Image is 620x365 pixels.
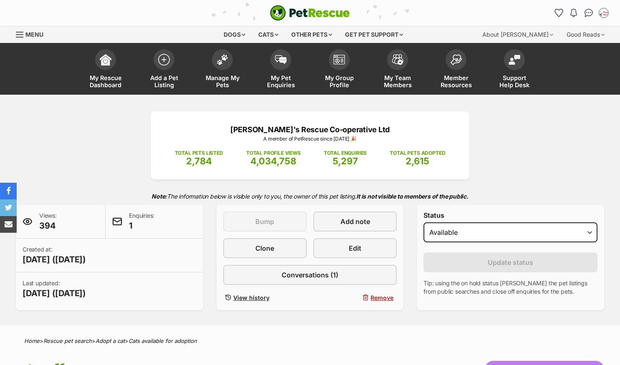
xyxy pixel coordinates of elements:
[76,45,135,95] a: My Rescue Dashboard
[392,54,403,65] img: team-members-icon-5396bd8760b3fe7c0b43da4ab00e1e3bb1a5d9ba89233759b79545d2d3fc5d0d.svg
[597,6,610,20] button: My account
[275,55,287,64] img: pet-enquiries-icon-7e3ad2cf08bfb03b45e93fb7055b45f3efa6380592205ae92323e6603595dc1f.svg
[145,74,183,88] span: Add a Pet Listing
[246,149,301,157] p: TOTAL PROFILE VIEWS
[175,149,223,157] p: TOTAL PETS LISTED
[282,270,338,280] span: Conversations (1)
[567,6,580,20] button: Notifications
[496,74,533,88] span: Support Help Desk
[3,338,617,344] div: > > >
[25,31,43,38] span: Menu
[43,337,92,344] a: Rescue pet search
[218,26,251,43] div: Dogs
[129,337,197,344] a: Cats available for adoption
[23,245,86,265] p: Created at:
[423,211,597,219] label: Status
[252,45,310,95] a: My Pet Enquiries
[129,211,154,232] p: Enquiries:
[582,6,595,20] a: Conversations
[324,149,367,157] p: TOTAL ENQUIRIES
[204,74,241,88] span: Manage My Pets
[423,252,597,272] button: Update status
[285,26,338,43] div: Other pets
[310,45,368,95] a: My Group Profile
[223,238,307,258] a: Clone
[509,55,520,65] img: help-desk-icon-fdf02630f3aa405de69fd3d07c3f3aa587a6932b1a1747fa1d2bba05be0121f9.svg
[476,26,559,43] div: About [PERSON_NAME]
[223,292,307,304] a: View history
[488,257,533,267] span: Update status
[158,54,170,65] img: add-pet-listing-icon-0afa8454b4691262ce3f59096e99ab1cd57d4a30225e0717b998d2c9b9846f56.svg
[23,287,86,299] span: [DATE] ([DATE])
[193,45,252,95] a: Manage My Pets
[87,74,124,88] span: My Rescue Dashboard
[320,74,358,88] span: My Group Profile
[100,54,111,65] img: dashboard-icon-eb2f2d2d3e046f16d808141f083e7271f6b2e854fb5c12c21221c1fb7104beca.svg
[585,9,593,17] img: chat-41dd97257d64d25036548639549fe6c8038ab92f7586957e7f3b1b290dea8141.svg
[96,337,125,344] a: Adopt a cat
[406,156,429,166] span: 2,615
[217,54,228,65] img: manage-my-pets-icon-02211641906a0b7f246fdf0571729dbe1e7629f14944591b6c1af311fb30b64b.svg
[600,9,608,17] img: Laura Chao profile pic
[151,193,167,200] strong: Note:
[23,279,86,299] p: Last updated:
[356,193,469,200] strong: It is not visible to members of the public.
[379,74,416,88] span: My Team Members
[262,74,300,88] span: My Pet Enquiries
[340,216,370,227] span: Add note
[427,45,485,95] a: Member Resources
[313,292,397,304] button: Remove
[255,243,274,253] span: Clone
[233,293,270,302] span: View history
[485,45,544,95] a: Support Help Desk
[313,211,397,232] a: Add note
[370,293,393,302] span: Remove
[135,45,193,95] a: Add a Pet Listing
[223,265,397,285] a: Conversations (1)
[23,254,86,265] span: [DATE] ([DATE])
[333,55,345,65] img: group-profile-icon-3fa3cf56718a62981997c0bc7e787c4b2cf8bcc04b72c1350f741eb67cf2f40e.svg
[252,26,284,43] div: Cats
[368,45,427,95] a: My Team Members
[270,5,350,21] img: logo-cat-932fe2b9b8326f06289b0f2fb663e598f794de774fb13d1741a6617ecf9a85b4.svg
[313,238,397,258] a: Edit
[186,156,212,166] span: 2,784
[423,279,597,296] p: Tip: using the on hold status [PERSON_NAME] the pet listings from public searches and close off e...
[552,6,610,20] ul: Account quick links
[255,216,274,227] span: Bump
[39,211,57,232] p: Views:
[450,54,462,65] img: member-resources-icon-8e73f808a243e03378d46382f2149f9095a855e16c252ad45f914b54edf8863c.svg
[16,188,604,205] p: The information below is visible only to you, the owner of this pet listing.
[163,124,457,135] p: [PERSON_NAME]'s Rescue Co-operative Ltd
[339,26,409,43] div: Get pet support
[39,220,57,232] span: 394
[333,156,358,166] span: 5,297
[561,26,610,43] div: Good Reads
[163,135,457,143] p: A member of PetRescue since [DATE] 🎉
[24,337,40,344] a: Home
[270,5,350,21] a: PetRescue
[129,220,154,232] span: 1
[223,211,307,232] button: Bump
[552,6,565,20] a: Favourites
[570,9,577,17] img: notifications-46538b983faf8c2785f20acdc204bb7945ddae34d4c08c2a6579f10ce5e182be.svg
[437,74,475,88] span: Member Resources
[349,243,361,253] span: Edit
[16,26,49,41] a: Menu
[250,156,296,166] span: 4,034,758
[390,149,445,157] p: TOTAL PETS ADOPTED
